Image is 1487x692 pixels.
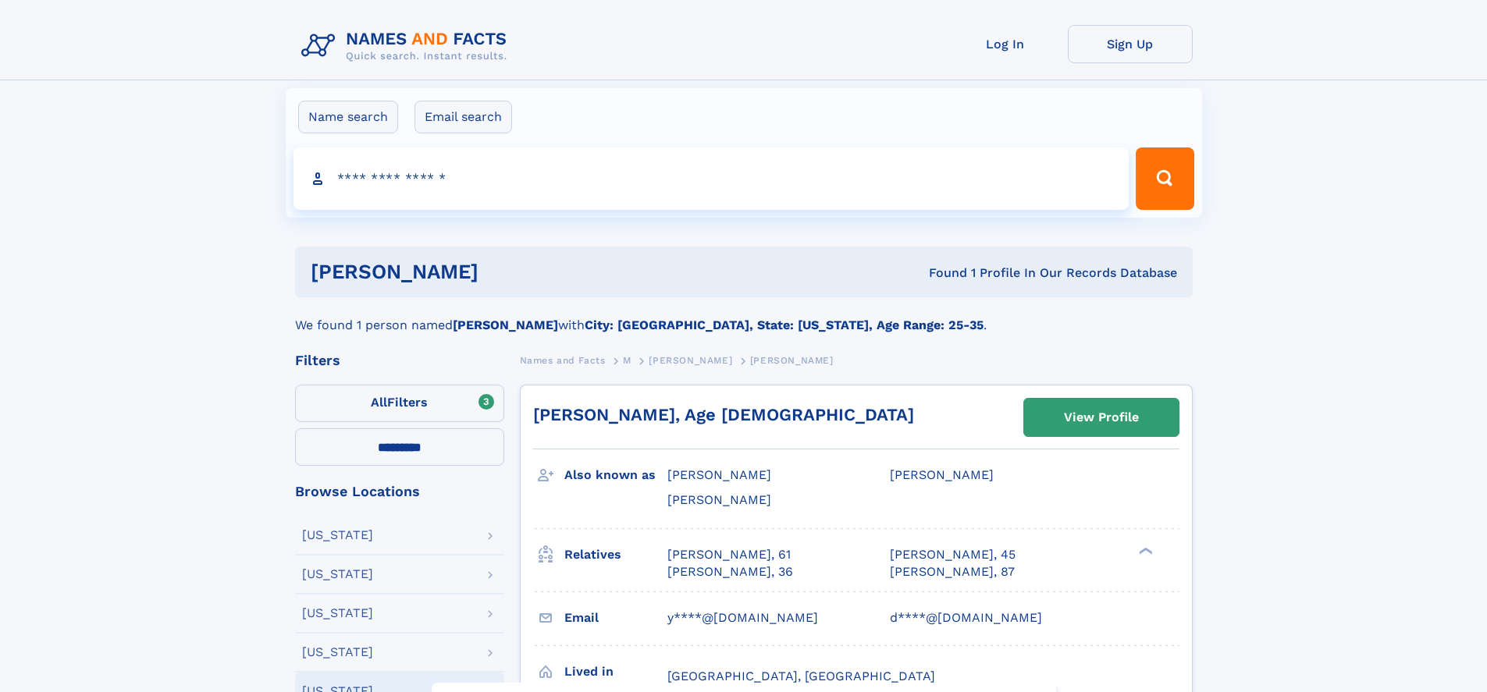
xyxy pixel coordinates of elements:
[295,484,504,499] div: Browse Locations
[750,355,834,366] span: [PERSON_NAME]
[890,546,1016,563] a: [PERSON_NAME], 45
[890,563,1015,580] a: [PERSON_NAME], 87
[564,462,667,488] h3: Also known as
[1135,545,1154,555] div: ❯
[302,607,373,619] div: [US_STATE]
[453,318,558,332] b: [PERSON_NAME]
[311,262,704,282] h1: [PERSON_NAME]
[585,318,984,332] b: City: [GEOGRAPHIC_DATA], State: [US_STATE], Age Range: 25-35
[564,658,667,685] h3: Lived in
[371,395,387,410] span: All
[295,25,520,67] img: Logo Names and Facts
[293,147,1129,210] input: search input
[667,546,791,563] a: [PERSON_NAME], 61
[414,101,512,133] label: Email search
[302,646,373,658] div: [US_STATE]
[1068,25,1193,63] a: Sign Up
[623,350,631,370] a: M
[302,568,373,580] div: [US_STATE]
[623,355,631,366] span: M
[667,669,935,683] span: [GEOGRAPHIC_DATA], [GEOGRAPHIC_DATA]
[1064,399,1139,435] div: View Profile
[667,467,771,482] span: [PERSON_NAME]
[1136,147,1194,210] button: Search Button
[703,264,1177,282] div: Found 1 Profile In Our Records Database
[649,355,732,366] span: [PERSON_NAME]
[295,385,504,422] label: Filters
[564,541,667,568] h3: Relatives
[1024,399,1179,436] a: View Profile
[295,353,504,367] div: Filters
[564,605,667,631] h3: Email
[667,492,771,507] span: [PERSON_NAME]
[302,529,373,541] div: [US_STATE]
[298,101,398,133] label: Name search
[533,405,914,424] a: [PERSON_NAME], Age [DEMOGRAPHIC_DATA]
[943,25,1068,63] a: Log In
[520,350,606,370] a: Names and Facts
[295,297,1193,335] div: We found 1 person named with .
[890,467,994,482] span: [PERSON_NAME]
[649,350,732,370] a: [PERSON_NAME]
[667,563,793,580] a: [PERSON_NAME], 36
